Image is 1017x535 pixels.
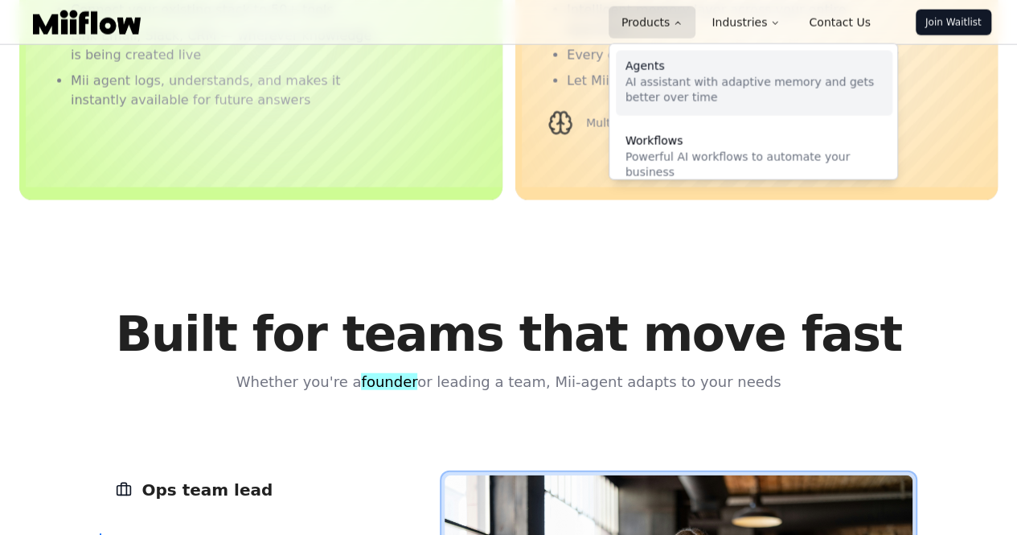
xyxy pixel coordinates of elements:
button: Products [609,6,695,39]
nav: Main [609,6,884,39]
a: Logo [27,10,147,35]
div: Products [609,44,899,196]
a: AgentsAI assistant with adaptive memory and gets better over time [616,51,892,116]
a: Join Waitlist [916,10,991,35]
a: Contact Us [796,6,883,39]
p: Whether you're a or leading a team, Mii-agent adapts to your needs [116,371,902,393]
p: Powerful AI workflows to automate your business [625,150,883,181]
div: Ops team lead [116,479,273,501]
button: Ops team lead [100,471,381,508]
img: Logo [33,10,141,35]
button: Industries [699,6,793,39]
p: AI assistant with adaptive memory and gets better over time [625,75,883,106]
div: Agents [625,60,883,72]
a: WorkflowsPowerful AI workflows to automate your business [616,126,892,191]
div: Workflows [625,135,883,146]
font: founder [361,373,417,390]
h2: Built for teams that move fast [116,310,902,358]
